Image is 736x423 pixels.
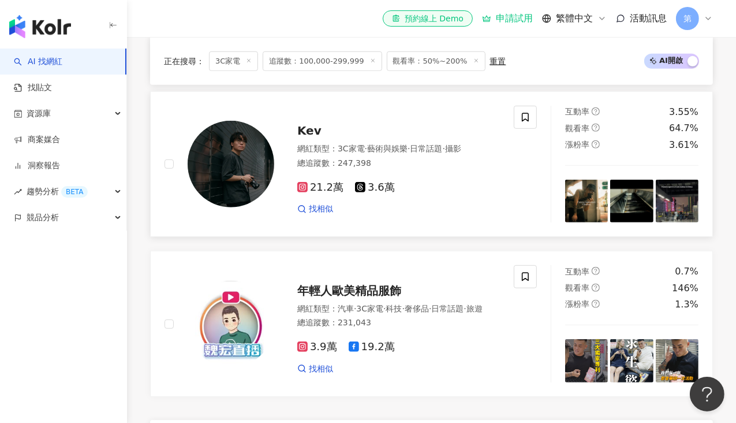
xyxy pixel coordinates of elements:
span: Kev [297,124,322,138]
span: 日常話題 [410,144,443,153]
span: 找相似 [309,363,333,375]
img: post-image [610,339,653,382]
span: 3C家電 [356,304,383,313]
span: 3.9萬 [297,341,337,353]
span: 旅遊 [466,304,483,313]
a: 洞察報告 [14,160,60,172]
span: 觀看率 [565,283,589,292]
span: 藝術與娛樂 [367,144,408,153]
span: 奢侈品 [405,304,429,313]
img: post-image [565,339,608,382]
span: · [383,304,386,313]
span: 攝影 [445,144,461,153]
span: 活動訊息 [630,13,667,24]
a: 商案媒合 [14,134,60,146]
span: · [408,144,410,153]
span: · [464,304,466,313]
span: · [354,304,356,313]
div: 總追蹤數 ： 247,398 [297,158,500,169]
span: question-circle [592,107,600,116]
span: 觀看率 [565,124,589,133]
span: 正在搜尋 ： [164,56,204,65]
span: 3C家電 [338,144,365,153]
span: 3C家電 [209,51,258,70]
span: · [443,144,445,153]
img: logo [9,15,71,38]
span: question-circle [592,300,600,308]
span: question-circle [592,267,600,275]
span: 觀看率：50%~200% [387,51,485,70]
span: 趨勢分析 [27,179,88,205]
div: 重置 [490,56,506,65]
img: KOL Avatar [188,281,274,368]
a: 找貼文 [14,82,52,94]
a: 找相似 [297,363,333,375]
div: 1.3% [675,298,698,311]
div: 3.61% [669,139,698,151]
span: · [429,304,431,313]
div: 0.7% [675,265,698,278]
span: question-circle [592,284,600,292]
a: searchAI 找網紅 [14,56,62,68]
span: 科技 [386,304,402,313]
a: 預約線上 Demo [383,10,473,27]
span: 第 [683,12,692,25]
img: KOL Avatar [188,121,274,207]
div: 總追蹤數 ： 231,043 [297,317,500,329]
span: 追蹤數：100,000-299,999 [263,51,382,70]
img: post-image [565,180,608,222]
span: 年輕人歐美精品服飾 [297,284,401,298]
span: · [365,144,367,153]
div: 網紅類型 ： [297,143,500,155]
div: 3.55% [669,106,698,118]
div: 146% [672,282,698,295]
span: 3.6萬 [355,181,395,194]
a: 申請試用 [482,13,533,24]
span: 汽車 [338,304,354,313]
div: 網紅類型 ： [297,303,500,315]
div: 64.7% [669,122,698,135]
span: question-circle [592,124,600,132]
span: 資源庫 [27,101,51,127]
span: 日常話題 [432,304,464,313]
a: KOL Avatar年輕人歐美精品服飾網紅類型：汽車·3C家電·科技·奢侈品·日常話題·旅遊總追蹤數：231,0433.9萬19.2萬找相似互動率question-circle0.7%觀看率qu... [150,251,713,397]
iframe: Help Scout Beacon - Open [690,377,724,411]
span: question-circle [592,140,600,149]
img: post-image [656,180,698,222]
div: 預約線上 Demo [392,13,464,24]
span: 競品分析 [27,205,59,231]
img: post-image [656,339,698,382]
img: post-image [610,180,653,222]
a: 找相似 [297,203,333,215]
span: rise [14,188,22,196]
span: 漲粉率 [565,140,589,149]
a: KOL AvatarKev網紅類型：3C家電·藝術與娛樂·日常話題·攝影總追蹤數：247,39821.2萬3.6萬找相似互動率question-circle3.55%觀看率question-ci... [150,91,713,238]
span: 互動率 [565,107,589,116]
span: 19.2萬 [349,341,395,353]
span: 互動率 [565,267,589,276]
span: 21.2萬 [297,181,343,194]
div: BETA [61,186,88,198]
span: 漲粉率 [565,299,589,309]
span: · [402,304,405,313]
span: 繁體中文 [556,12,593,25]
span: 找相似 [309,203,333,215]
